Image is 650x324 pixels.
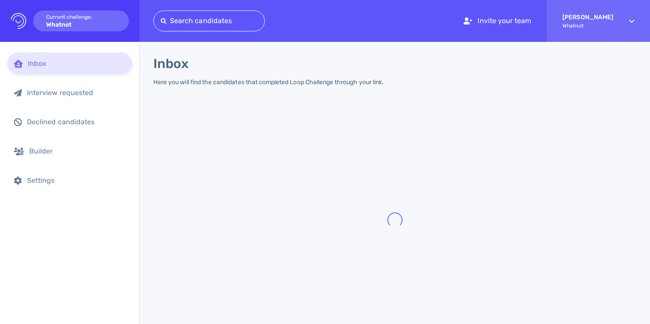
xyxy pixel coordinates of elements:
span: Whatnot [562,23,613,29]
div: Settings [27,176,125,184]
strong: [PERSON_NAME] [562,14,613,21]
div: Builder [29,147,125,155]
h1: Inbox [153,56,189,72]
div: Declined candidates [27,118,125,126]
div: Interview requested [27,89,125,97]
div: Inbox [28,59,125,68]
div: Here you will find the candidates that completed Loop Challenge through your link. [153,78,384,86]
